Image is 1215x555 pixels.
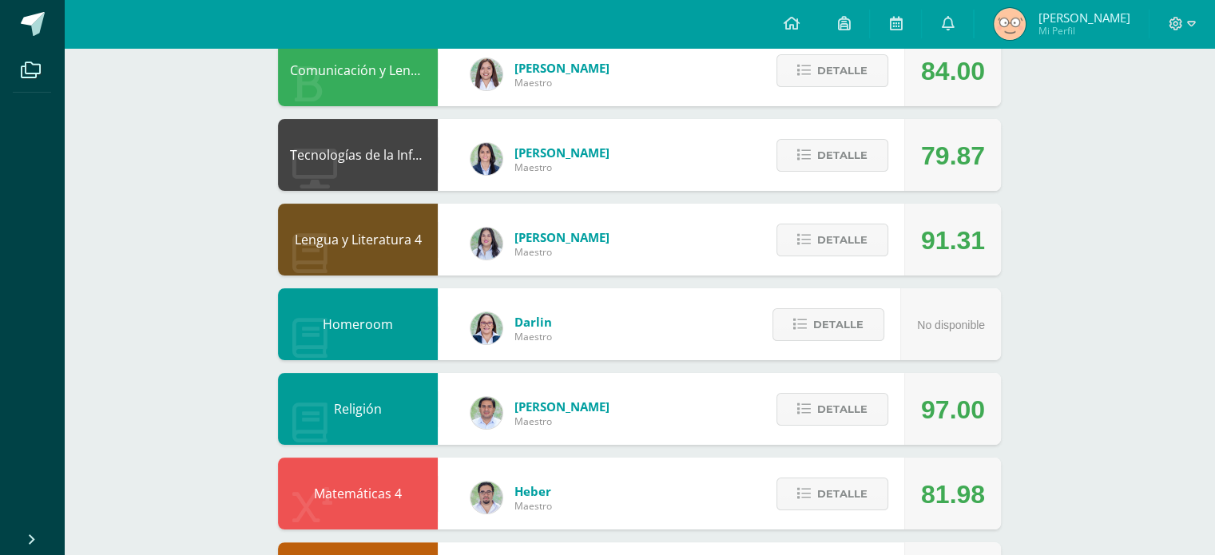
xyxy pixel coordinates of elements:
[278,204,438,276] div: Lengua y Literatura 4
[776,393,888,426] button: Detalle
[514,314,552,330] span: Darlin
[471,58,502,90] img: acecb51a315cac2de2e3deefdb732c9f.png
[514,483,552,499] span: Heber
[1038,24,1130,38] span: Mi Perfil
[817,479,868,509] span: Detalle
[278,373,438,445] div: Religión
[471,228,502,260] img: df6a3bad71d85cf97c4a6d1acf904499.png
[278,288,438,360] div: Homeroom
[994,8,1026,40] img: ec776638e2b37e158411211b4036a738.png
[921,120,985,192] div: 79.87
[817,394,868,424] span: Detalle
[772,308,884,341] button: Detalle
[514,245,609,259] span: Maestro
[471,312,502,344] img: 571966f00f586896050bf2f129d9ef0a.png
[917,319,985,331] span: No disponible
[278,34,438,106] div: Comunicación y Lenguaje L3 Inglés 4
[776,224,888,256] button: Detalle
[776,54,888,87] button: Detalle
[514,499,552,513] span: Maestro
[278,458,438,529] div: Matemáticas 4
[776,139,888,172] button: Detalle
[921,204,985,276] div: 91.31
[921,35,985,107] div: 84.00
[514,76,609,89] span: Maestro
[817,56,868,85] span: Detalle
[514,414,609,428] span: Maestro
[514,60,609,76] span: [PERSON_NAME]
[471,143,502,175] img: 7489ccb779e23ff9f2c3e89c21f82ed0.png
[514,145,609,161] span: [PERSON_NAME]
[278,119,438,191] div: Tecnologías de la Información y la Comunicación 4
[1038,10,1130,26] span: [PERSON_NAME]
[817,141,868,170] span: Detalle
[813,310,864,339] span: Detalle
[514,330,552,343] span: Maestro
[921,458,985,530] div: 81.98
[514,229,609,245] span: [PERSON_NAME]
[471,397,502,429] img: f767cae2d037801592f2ba1a5db71a2a.png
[471,482,502,513] img: 00229b7027b55c487e096d516d4a36c4.png
[514,161,609,174] span: Maestro
[817,225,868,255] span: Detalle
[514,398,609,414] span: [PERSON_NAME]
[921,374,985,446] div: 97.00
[776,478,888,510] button: Detalle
